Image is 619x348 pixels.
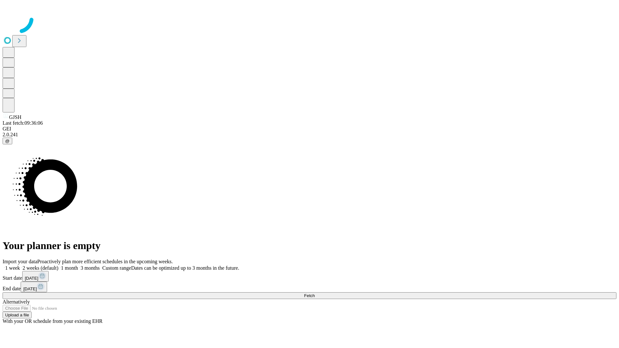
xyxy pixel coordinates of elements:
[3,240,616,252] h1: Your planner is empty
[131,265,239,271] span: Dates can be optimized up to 3 months in the future.
[3,282,616,292] div: End date
[37,259,173,264] span: Proactively plan more efficient schedules in the upcoming weeks.
[9,114,21,120] span: GJSH
[3,292,616,299] button: Fetch
[23,286,37,291] span: [DATE]
[5,265,20,271] span: 1 week
[3,132,616,138] div: 2.0.241
[304,293,315,298] span: Fetch
[22,271,49,282] button: [DATE]
[3,271,616,282] div: Start date
[23,265,58,271] span: 2 weeks (default)
[5,139,10,143] span: @
[3,318,103,324] span: With your OR schedule from your existing EHR
[3,312,32,318] button: Upload a file
[3,299,30,304] span: Alternatively
[21,282,47,292] button: [DATE]
[102,265,131,271] span: Custom range
[3,120,43,126] span: Last fetch: 09:36:06
[61,265,78,271] span: 1 month
[25,276,38,281] span: [DATE]
[3,138,12,144] button: @
[3,259,37,264] span: Import your data
[81,265,100,271] span: 3 months
[3,126,616,132] div: GEI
